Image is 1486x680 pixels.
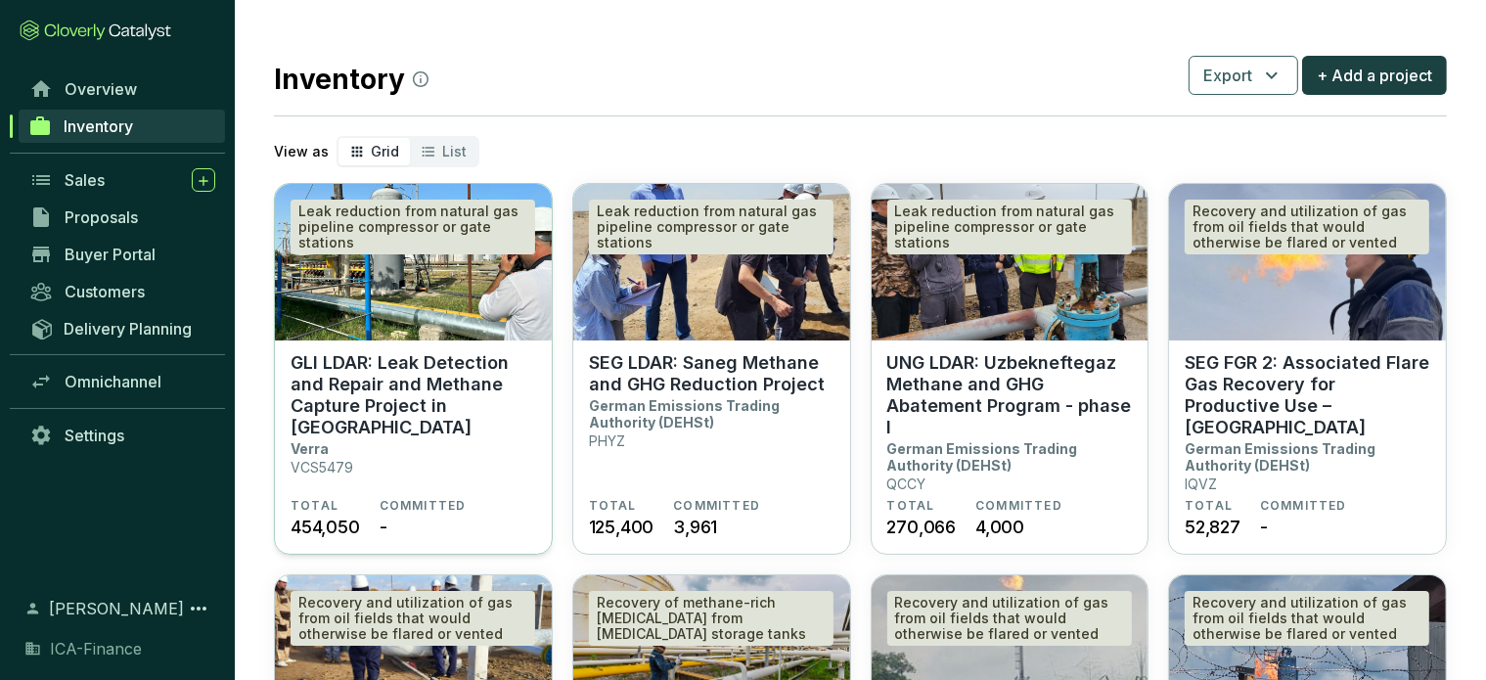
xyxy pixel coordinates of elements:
[274,59,428,100] h2: Inventory
[975,514,1024,540] span: 4,000
[1189,56,1298,95] button: Export
[1185,498,1233,514] span: TOTAL
[1185,591,1429,646] div: Recovery and utilization of gas from oil fields that would otherwise be flared or vented
[573,184,850,340] img: SEG LDAR: Saneg Methane and GHG Reduction Project
[1185,476,1217,492] p: IQVZ
[1168,183,1447,555] a: SEG FGR 2: Associated Flare Gas Recovery for Productive Use – Uzbekistan Recovery and utilization...
[20,312,225,344] a: Delivery Planning
[20,365,225,398] a: Omnichannel
[1185,440,1430,474] p: German Emissions Trading Authority (DEHSt)
[887,352,1133,438] p: UNG LDAR: Uzbekneftegaz Methane and GHG Abatement Program - phase I
[64,319,192,339] span: Delivery Planning
[589,397,834,431] p: German Emissions Trading Authority (DEHSt)
[65,207,138,227] span: Proposals
[380,514,387,540] span: -
[887,514,957,540] span: 270,066
[572,183,851,555] a: SEG LDAR: Saneg Methane and GHG Reduction ProjectLeak reduction from natural gas pipeline compres...
[50,637,142,660] span: ICA-Finance
[291,352,536,438] p: GLI LDAR: Leak Detection and Repair and Methane Capture Project in [GEOGRAPHIC_DATA]
[19,110,225,143] a: Inventory
[64,116,133,136] span: Inventory
[20,275,225,308] a: Customers
[291,459,353,476] p: VCS5479
[20,238,225,271] a: Buyer Portal
[291,591,535,646] div: Recovery and utilization of gas from oil fields that would otherwise be flared or vented
[887,200,1132,254] div: Leak reduction from natural gas pipeline compressor or gate stations
[887,498,935,514] span: TOTAL
[673,498,760,514] span: COMMITTED
[1185,200,1429,254] div: Recovery and utilization of gas from oil fields that would otherwise be flared or vented
[1302,56,1447,95] button: + Add a project
[1169,184,1446,340] img: SEG FGR 2: Associated Flare Gas Recovery for Productive Use – Uzbekistan
[589,432,625,449] p: PHYZ
[291,200,535,254] div: Leak reduction from natural gas pipeline compressor or gate stations
[887,440,1133,474] p: German Emissions Trading Authority (DEHSt)
[589,514,654,540] span: 125,400
[871,183,1149,555] a: UNG LDAR: Uzbekneftegaz Methane and GHG Abatement Program - phase ILeak reduction from natural ga...
[291,440,329,457] p: Verra
[589,591,833,646] div: Recovery of methane-rich [MEDICAL_DATA] from [MEDICAL_DATA] storage tanks
[380,498,467,514] span: COMMITTED
[65,372,161,391] span: Omnichannel
[20,201,225,234] a: Proposals
[291,514,360,540] span: 454,050
[337,136,479,167] div: segmented control
[1185,352,1430,438] p: SEG FGR 2: Associated Flare Gas Recovery for Productive Use – [GEOGRAPHIC_DATA]
[975,498,1062,514] span: COMMITTED
[65,426,124,445] span: Settings
[20,163,225,197] a: Sales
[20,419,225,452] a: Settings
[65,79,137,99] span: Overview
[442,143,467,159] span: List
[1317,64,1432,87] span: + Add a project
[589,352,834,395] p: SEG LDAR: Saneg Methane and GHG Reduction Project
[275,184,552,340] img: GLI LDAR: Leak Detection and Repair and Methane Capture Project in Azerbaijan
[1203,64,1252,87] span: Export
[291,498,338,514] span: TOTAL
[20,72,225,106] a: Overview
[65,282,145,301] span: Customers
[49,597,184,620] span: [PERSON_NAME]
[887,591,1132,646] div: Recovery and utilization of gas from oil fields that would otherwise be flared or vented
[589,498,637,514] span: TOTAL
[887,476,926,492] p: QCCY
[872,184,1148,340] img: UNG LDAR: Uzbekneftegaz Methane and GHG Abatement Program - phase I
[589,200,833,254] div: Leak reduction from natural gas pipeline compressor or gate stations
[1260,498,1347,514] span: COMMITTED
[1185,514,1240,540] span: 52,827
[1260,514,1268,540] span: -
[673,514,717,540] span: 3,961
[274,142,329,161] p: View as
[65,245,156,264] span: Buyer Portal
[274,183,553,555] a: GLI LDAR: Leak Detection and Repair and Methane Capture Project in Azerbaijan Leak reduction from...
[65,170,105,190] span: Sales
[371,143,399,159] span: Grid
